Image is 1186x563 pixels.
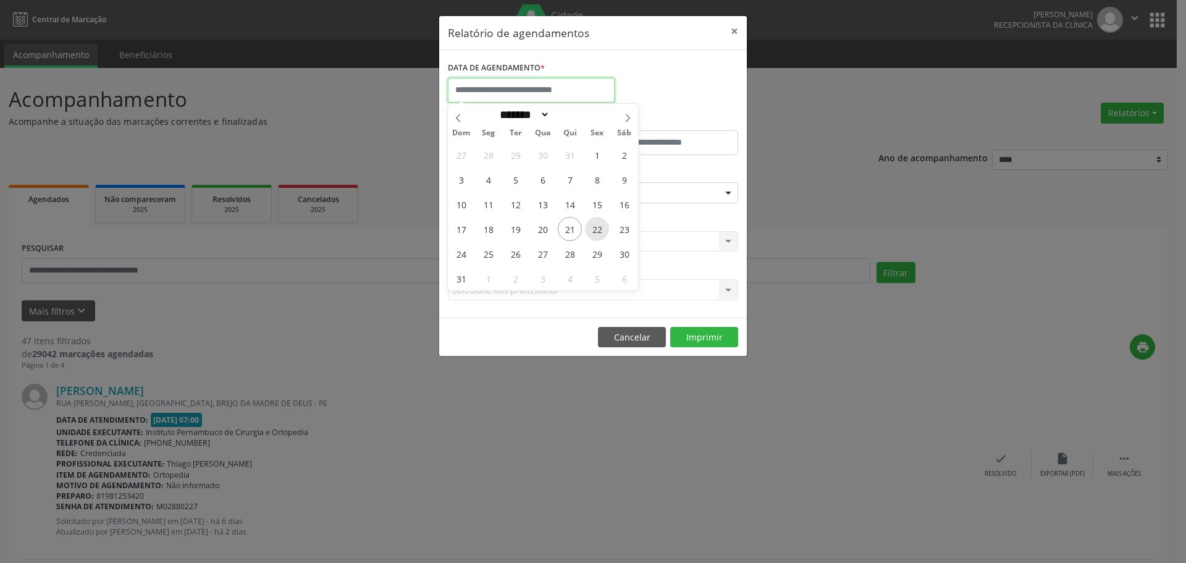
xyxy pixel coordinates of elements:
span: Qua [529,129,557,137]
span: Agosto 11, 2025 [476,192,500,216]
span: Agosto 8, 2025 [585,167,609,192]
span: Setembro 3, 2025 [531,266,555,290]
button: Close [722,16,747,46]
span: Agosto 26, 2025 [503,242,528,266]
span: Agosto 10, 2025 [449,192,473,216]
span: Seg [475,129,502,137]
span: Ter [502,129,529,137]
label: ATÉ [596,111,738,130]
span: Agosto 23, 2025 [612,217,636,241]
span: Qui [557,129,584,137]
span: Setembro 4, 2025 [558,266,582,290]
span: Julho 27, 2025 [449,143,473,167]
span: Agosto 3, 2025 [449,167,473,192]
label: DATA DE AGENDAMENTO [448,59,545,78]
span: Agosto 29, 2025 [585,242,609,266]
span: Agosto 14, 2025 [558,192,582,216]
span: Setembro 1, 2025 [476,266,500,290]
span: Agosto 16, 2025 [612,192,636,216]
span: Agosto 21, 2025 [558,217,582,241]
span: Sáb [611,129,638,137]
span: Agosto 28, 2025 [558,242,582,266]
span: Agosto 1, 2025 [585,143,609,167]
span: Agosto 12, 2025 [503,192,528,216]
span: Agosto 15, 2025 [585,192,609,216]
span: Agosto 30, 2025 [612,242,636,266]
span: Agosto 24, 2025 [449,242,473,266]
button: Cancelar [598,327,666,348]
span: Agosto 13, 2025 [531,192,555,216]
h5: Relatório de agendamentos [448,25,589,41]
span: Agosto 5, 2025 [503,167,528,192]
span: Agosto 25, 2025 [476,242,500,266]
span: Agosto 9, 2025 [612,167,636,192]
span: Setembro 2, 2025 [503,266,528,290]
span: Agosto 31, 2025 [449,266,473,290]
span: Agosto 19, 2025 [503,217,528,241]
span: Agosto 22, 2025 [585,217,609,241]
span: Agosto 7, 2025 [558,167,582,192]
span: Dom [448,129,475,137]
button: Imprimir [670,327,738,348]
span: Agosto 6, 2025 [531,167,555,192]
span: Julho 31, 2025 [558,143,582,167]
span: Agosto 4, 2025 [476,167,500,192]
span: Agosto 27, 2025 [531,242,555,266]
span: Julho 29, 2025 [503,143,528,167]
span: Setembro 6, 2025 [612,266,636,290]
span: Julho 28, 2025 [476,143,500,167]
select: Month [495,108,550,121]
span: Julho 30, 2025 [531,143,555,167]
span: Sex [584,129,611,137]
span: Agosto 17, 2025 [449,217,473,241]
input: Year [550,108,591,121]
span: Setembro 5, 2025 [585,266,609,290]
span: Agosto 2, 2025 [612,143,636,167]
span: Agosto 18, 2025 [476,217,500,241]
span: Agosto 20, 2025 [531,217,555,241]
